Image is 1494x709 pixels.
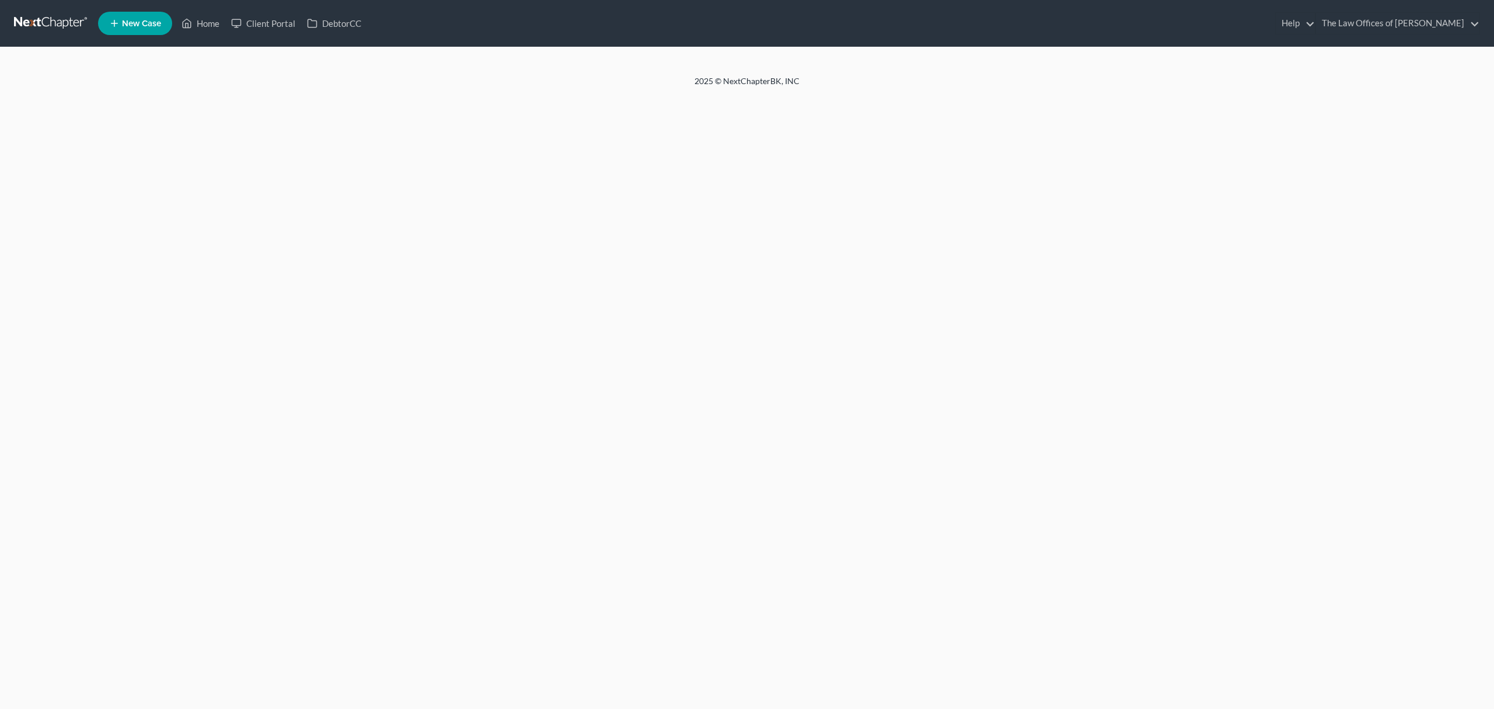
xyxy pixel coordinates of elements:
a: Help [1276,13,1315,34]
div: 2025 © NextChapterBK, INC [414,75,1080,96]
a: DebtorCC [301,13,367,34]
a: The Law Offices of [PERSON_NAME] [1316,13,1479,34]
a: Client Portal [225,13,301,34]
a: Home [176,13,225,34]
new-legal-case-button: New Case [98,12,172,35]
